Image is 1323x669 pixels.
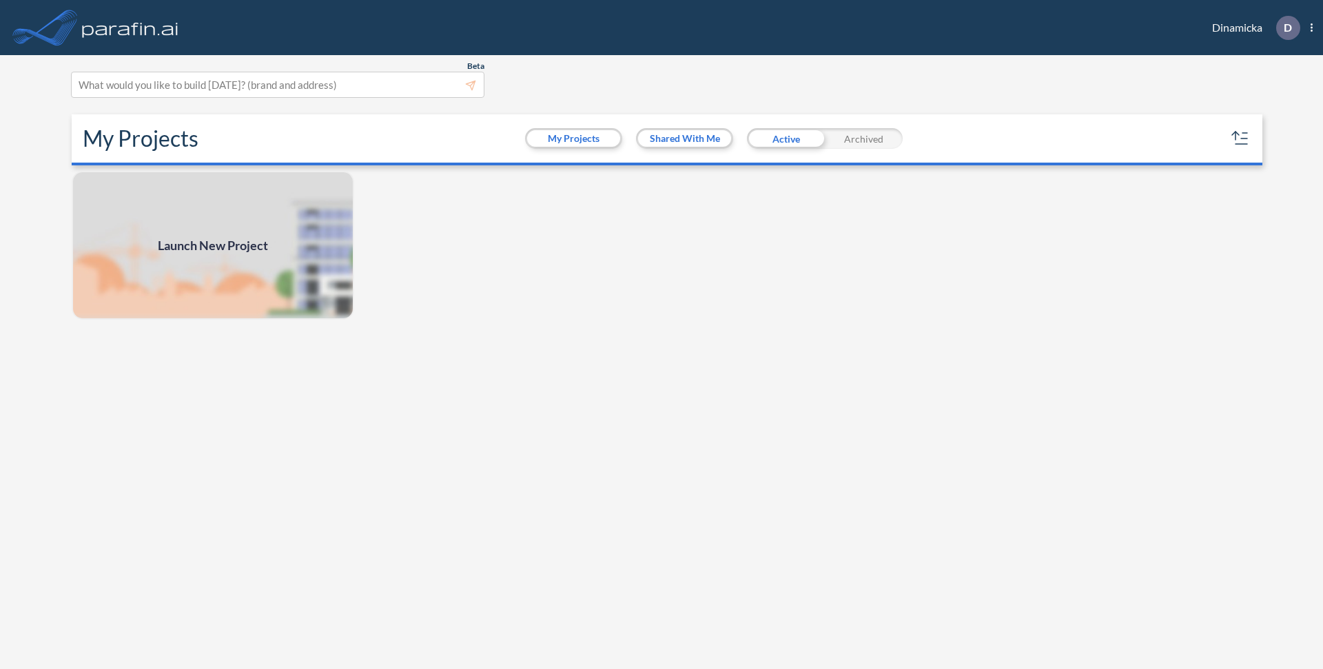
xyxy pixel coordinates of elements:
[72,171,354,320] a: Launch New Project
[825,128,903,149] div: Archived
[1284,21,1292,34] p: D
[638,130,731,147] button: Shared With Me
[747,128,825,149] div: Active
[158,236,268,255] span: Launch New Project
[79,14,181,41] img: logo
[1191,16,1313,40] div: Dinamicka
[72,171,354,320] img: add
[83,125,198,152] h2: My Projects
[527,130,620,147] button: My Projects
[467,61,484,72] span: Beta
[1229,127,1251,150] button: sort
